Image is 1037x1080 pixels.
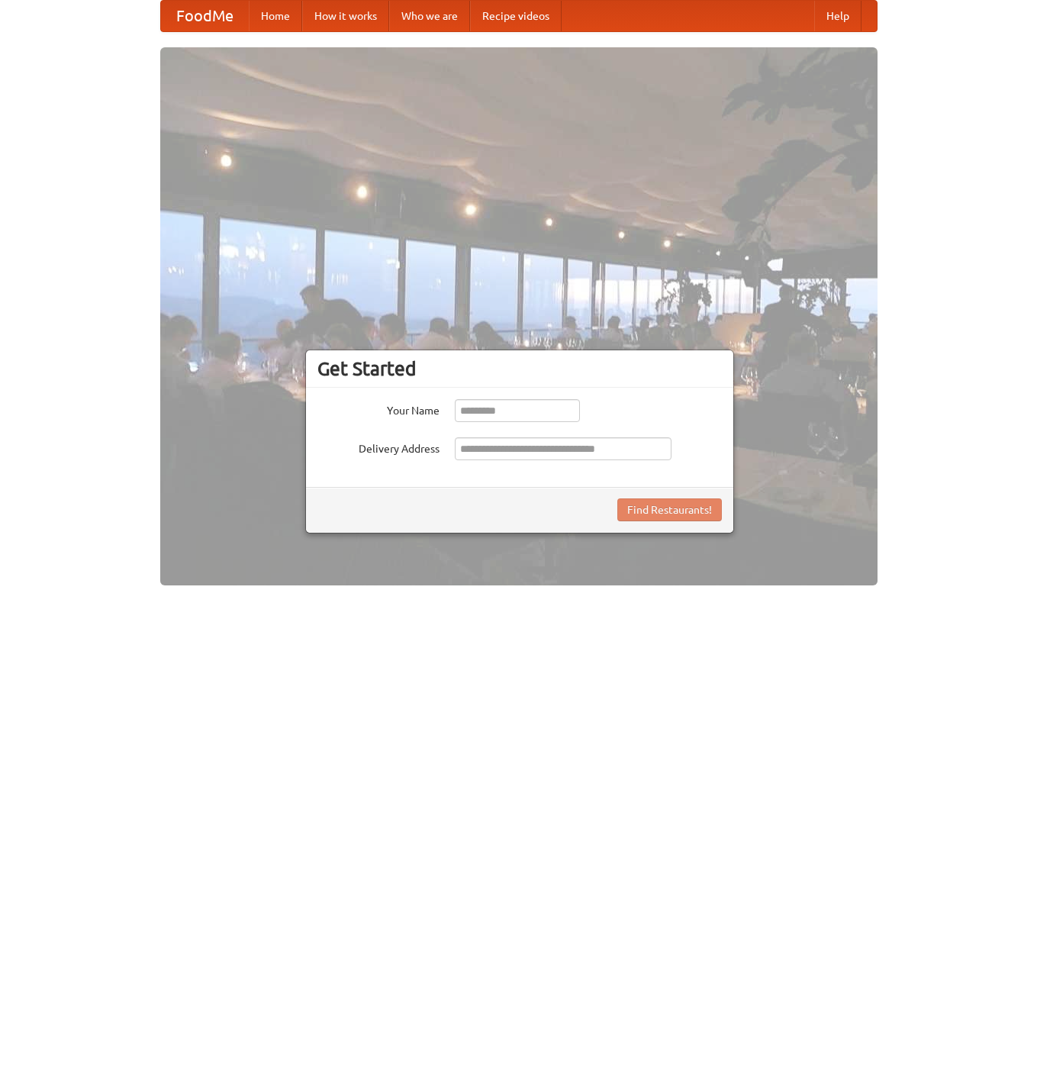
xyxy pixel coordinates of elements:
[161,1,249,31] a: FoodMe
[470,1,562,31] a: Recipe videos
[317,357,722,380] h3: Get Started
[249,1,302,31] a: Home
[317,437,440,456] label: Delivery Address
[302,1,389,31] a: How it works
[617,498,722,521] button: Find Restaurants!
[317,399,440,418] label: Your Name
[389,1,470,31] a: Who we are
[814,1,861,31] a: Help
